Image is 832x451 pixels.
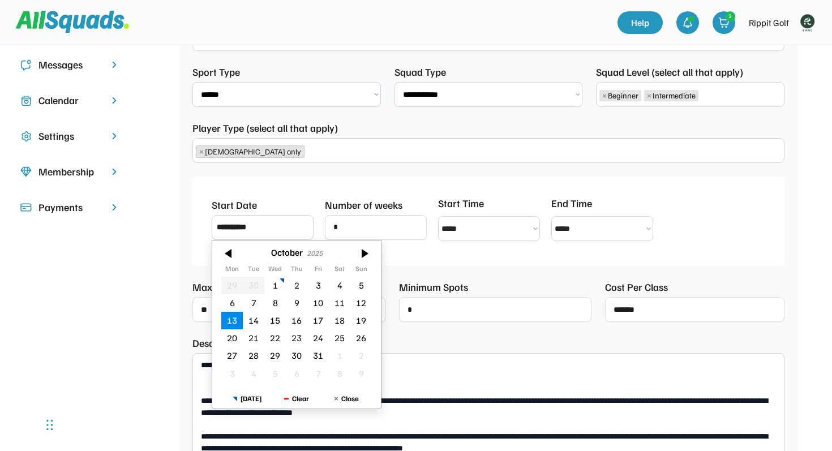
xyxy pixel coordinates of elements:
div: 8/11/2025 [329,364,350,382]
div: Minimum Spots [399,280,468,295]
th: Sunday [350,265,372,276]
div: End Time [551,196,592,211]
img: chevron-right.svg [109,166,120,177]
a: Help [617,11,663,34]
div: 2/10/2025 [286,276,307,294]
div: 3/11/2025 [221,364,243,382]
div: Start Date [212,197,257,213]
div: 24/10/2025 [307,329,329,347]
div: 13/10/2025 [221,311,243,329]
div: 2025 [307,249,323,257]
div: 19/10/2025 [350,311,372,329]
th: Saturday [329,265,350,276]
div: 2 [726,12,735,20]
div: 4/10/2025 [329,276,350,294]
div: 6/11/2025 [286,364,307,382]
div: 30/10/2025 [286,347,307,364]
div: Description [192,336,243,351]
li: [DEMOGRAPHIC_DATA] only [196,145,305,158]
li: Intermediate [644,90,698,101]
div: 5/10/2025 [350,276,372,294]
div: 17/10/2025 [307,311,329,329]
div: 7/11/2025 [307,364,329,382]
th: Friday [307,265,329,276]
div: 12/10/2025 [350,294,372,311]
img: Squad%20Logo.svg [16,11,129,32]
div: Squad Level (select all that apply) [596,65,743,80]
span: × [199,148,204,156]
div: 11/10/2025 [329,294,350,311]
div: Start Time [438,196,484,211]
th: Monday [221,265,243,276]
img: Icon%20%2815%29.svg [20,202,32,213]
div: 18/10/2025 [329,311,350,329]
div: Membership [38,164,102,179]
th: Thursday [286,265,307,276]
div: 21/10/2025 [243,329,264,347]
div: October [271,247,303,258]
div: 31/10/2025 [307,347,329,364]
div: 7/10/2025 [243,294,264,311]
button: Close [321,389,371,408]
div: 28/10/2025 [243,347,264,364]
div: 26/10/2025 [350,329,372,347]
div: 22/10/2025 [264,329,286,347]
div: 29/09/2025 [221,276,243,294]
div: 20/10/2025 [221,329,243,347]
div: 25/10/2025 [329,329,350,347]
div: 14/10/2025 [243,311,264,329]
img: shopping-cart-01%20%281%29.svg [718,17,730,28]
div: 23/10/2025 [286,329,307,347]
div: 5/11/2025 [264,364,286,382]
div: 29/10/2025 [264,347,286,364]
div: 9/11/2025 [350,364,372,382]
div: 1/11/2025 [329,347,350,364]
img: chevron-right.svg [109,202,120,213]
img: chevron-right.svg [109,131,120,141]
div: Squad Type [394,65,457,80]
button: Clear [272,389,321,408]
div: 1/10/2025 [264,276,286,294]
div: 2/11/2025 [350,347,372,364]
img: bell-03%20%281%29.svg [682,17,693,28]
div: 8/10/2025 [264,294,286,311]
div: Max Spots Available [192,280,282,295]
div: 27/10/2025 [221,347,243,364]
div: Messages [38,57,102,72]
div: 4/11/2025 [243,364,264,382]
img: Icon%20copy%2016.svg [20,131,32,142]
div: 30/09/2025 [243,276,264,294]
span: × [647,92,651,100]
img: Icon%20copy%205.svg [20,59,32,71]
button: [DATE] [222,389,272,408]
div: 10/10/2025 [307,294,329,311]
img: Rippitlogov2_green.png [796,11,818,34]
div: Calendar [38,93,102,108]
div: Payments [38,200,102,215]
img: Icon%20copy%207.svg [20,95,32,106]
div: Player Type (select all that apply) [192,121,338,136]
th: Wednesday [264,265,286,276]
img: chevron-right.svg [109,95,120,106]
div: Rippit Golf [749,16,789,29]
div: 6/10/2025 [221,294,243,311]
div: Sport Type [192,65,255,80]
div: 9/10/2025 [286,294,307,311]
th: Tuesday [243,265,264,276]
div: 15/10/2025 [264,311,286,329]
div: Settings [38,128,102,144]
div: 3/10/2025 [307,276,329,294]
div: Cost Per Class [605,280,668,295]
span: × [602,92,607,100]
div: Number of weeks [325,197,402,213]
img: chevron-right.svg [109,59,120,70]
li: Beginner [599,90,641,101]
img: Icon%20copy%208.svg [20,166,32,178]
div: 16/10/2025 [286,311,307,329]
